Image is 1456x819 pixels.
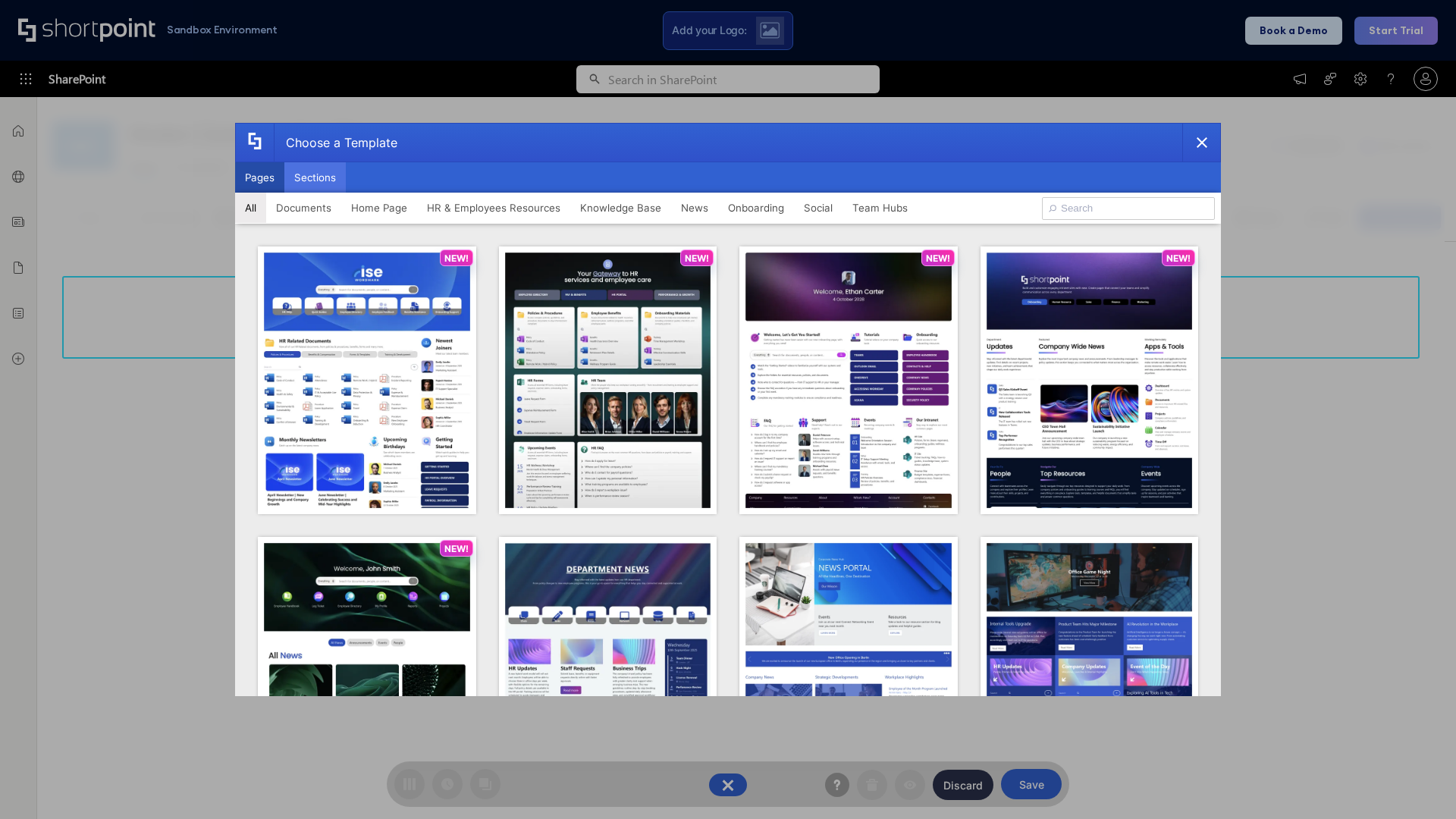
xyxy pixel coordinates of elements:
[671,193,718,223] button: News
[1380,746,1456,819] iframe: Chat Widget
[926,253,950,264] p: NEW!
[266,193,341,223] button: Documents
[341,193,417,223] button: Home Page
[284,162,346,193] button: Sections
[274,124,397,162] div: Choose a Template
[685,253,709,264] p: NEW!
[843,193,918,223] button: Team Hubs
[718,193,794,223] button: Onboarding
[444,253,469,264] p: NEW!
[235,193,266,223] button: All
[444,543,469,554] p: NEW!
[1166,253,1191,264] p: NEW!
[794,193,843,223] button: Social
[1042,197,1215,220] input: Search
[235,123,1221,696] div: template selector
[417,193,570,223] button: HR & Employees Resources
[570,193,671,223] button: Knowledge Base
[235,162,284,193] button: Pages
